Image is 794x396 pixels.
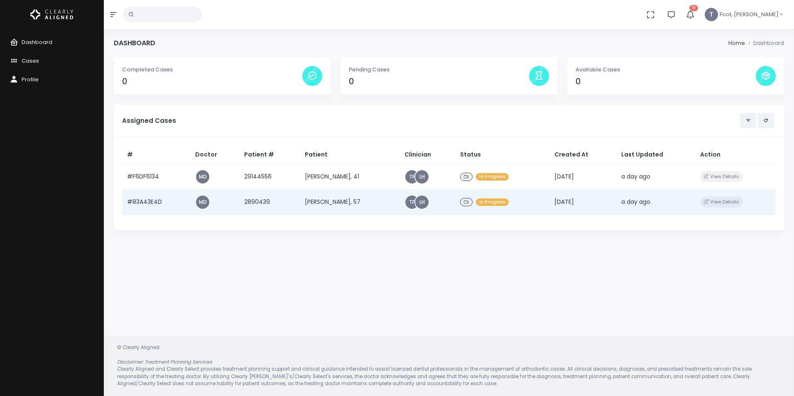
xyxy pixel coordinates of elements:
[621,172,650,181] span: a day ago
[300,145,399,164] th: Patient
[122,66,302,74] p: Completed Cases
[476,173,509,181] span: In Progress
[728,39,745,47] li: Home
[476,198,509,206] span: In Progress
[122,145,190,164] th: #
[399,145,455,164] th: Clinician
[705,8,718,21] span: T
[30,6,74,23] img: Logo Horizontal
[700,171,743,182] button: View Details
[117,359,212,365] em: Disclaimer: Treatment Planning Services
[109,344,789,388] div: © Clearly Aligned Clearly Aligned and Clearly Select provides treatment planning support and clin...
[576,77,756,86] h4: 0
[621,198,650,206] span: a day ago
[122,164,190,189] td: #F6DF6134
[720,10,779,19] span: Foot, [PERSON_NAME]
[405,196,419,209] a: TF
[22,76,39,83] span: Profile
[415,196,429,209] a: LH
[405,170,419,183] a: TF
[695,145,776,164] th: Action
[689,5,698,11] span: 12
[239,164,300,189] td: 29144556
[549,145,616,164] th: Created At
[122,77,302,86] h4: 0
[122,189,190,215] td: #83A43E4D
[22,38,52,46] span: Dashboard
[300,189,399,215] td: [PERSON_NAME], 57
[554,198,574,206] span: [DATE]
[122,117,740,125] h5: Assigned Cases
[22,57,39,65] span: Cases
[196,196,209,209] a: MD
[349,77,529,86] h4: 0
[239,145,300,164] th: Patient #
[239,189,300,215] td: 2890439
[190,145,239,164] th: Doctor
[196,170,209,183] a: MD
[576,66,756,74] p: Available Cases
[415,170,429,183] a: LH
[554,172,574,181] span: [DATE]
[455,145,549,164] th: Status
[700,196,743,208] button: View Details
[114,39,155,47] h4: Dashboard
[745,39,784,47] li: Dashboard
[349,66,529,74] p: Pending Cases
[300,164,399,189] td: [PERSON_NAME], 41
[616,145,695,164] th: Last Updated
